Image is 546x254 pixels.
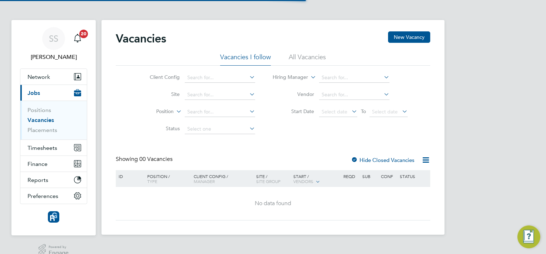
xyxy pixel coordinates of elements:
[388,31,430,43] button: New Vacancy
[28,161,48,167] span: Finance
[20,211,87,223] a: Go to home page
[70,27,85,50] a: 20
[379,170,398,182] div: Conf
[28,127,57,133] a: Placements
[28,144,57,151] span: Timesheets
[117,200,429,207] div: No data found
[20,53,87,61] span: Sasha Steeples
[147,178,157,184] span: Type
[256,178,281,184] span: Site Group
[139,156,173,163] span: 00 Vacancies
[28,90,40,96] span: Jobs
[117,170,142,182] div: ID
[267,74,308,81] label: Hiring Manager
[49,244,69,250] span: Powered by
[289,53,326,66] li: All Vacancies
[28,107,51,113] a: Positions
[185,90,255,100] input: Search for...
[28,117,54,123] a: Vacancies
[116,31,166,46] h2: Vacancies
[185,73,255,83] input: Search for...
[139,91,180,97] label: Site
[28,73,50,80] span: Network
[28,177,48,183] span: Reports
[20,69,87,85] button: Network
[116,156,174,163] div: Showing
[273,91,314,97] label: Vendor
[372,108,398,115] span: Select date
[220,53,271,66] li: Vacancies I follow
[133,108,174,115] label: Position
[292,170,342,188] div: Start /
[20,156,87,172] button: Finance
[139,125,180,132] label: Status
[20,140,87,156] button: Timesheets
[293,178,313,184] span: Vendors
[319,90,389,100] input: Search for...
[322,108,347,115] span: Select date
[351,157,415,163] label: Hide Closed Vacancies
[361,170,379,182] div: Sub
[79,30,88,38] span: 20
[194,178,215,184] span: Manager
[139,74,180,80] label: Client Config
[20,172,87,188] button: Reports
[49,34,58,43] span: SS
[517,225,540,248] button: Engage Resource Center
[342,170,360,182] div: Reqd
[28,193,58,199] span: Preferences
[185,124,255,134] input: Select one
[20,85,87,101] button: Jobs
[192,170,254,187] div: Client Config /
[48,211,59,223] img: resourcinggroup-logo-retina.png
[11,20,96,235] nav: Main navigation
[273,108,314,115] label: Start Date
[20,27,87,61] a: SS[PERSON_NAME]
[142,170,192,187] div: Position /
[20,101,87,139] div: Jobs
[398,170,429,182] div: Status
[20,188,87,204] button: Preferences
[359,107,368,116] span: To
[185,107,255,117] input: Search for...
[319,73,389,83] input: Search for...
[254,170,292,187] div: Site /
